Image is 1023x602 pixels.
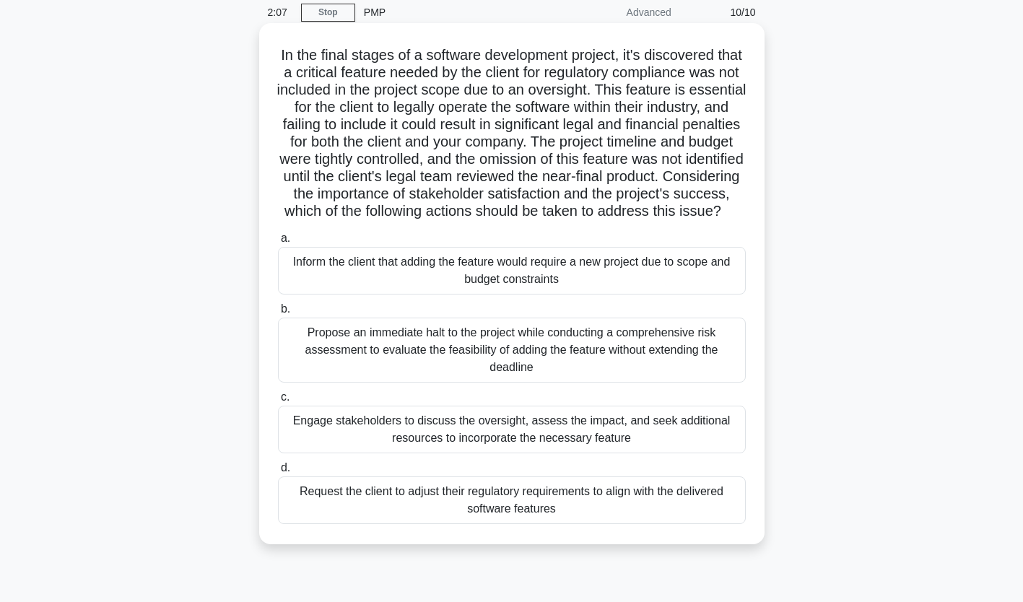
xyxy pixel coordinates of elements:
[277,46,747,221] h5: In the final stages of a software development project, it's discovered that a critical feature ne...
[281,391,290,403] span: c.
[281,302,290,315] span: b.
[281,232,290,244] span: a.
[278,476,746,524] div: Request the client to adjust their regulatory requirements to align with the delivered software f...
[278,318,746,383] div: Propose an immediate halt to the project while conducting a comprehensive risk assessment to eval...
[281,461,290,474] span: d.
[278,406,746,453] div: Engage stakeholders to discuss the oversight, assess the impact, and seek additional resources to...
[301,4,355,22] a: Stop
[278,247,746,295] div: Inform the client that adding the feature would require a new project due to scope and budget con...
